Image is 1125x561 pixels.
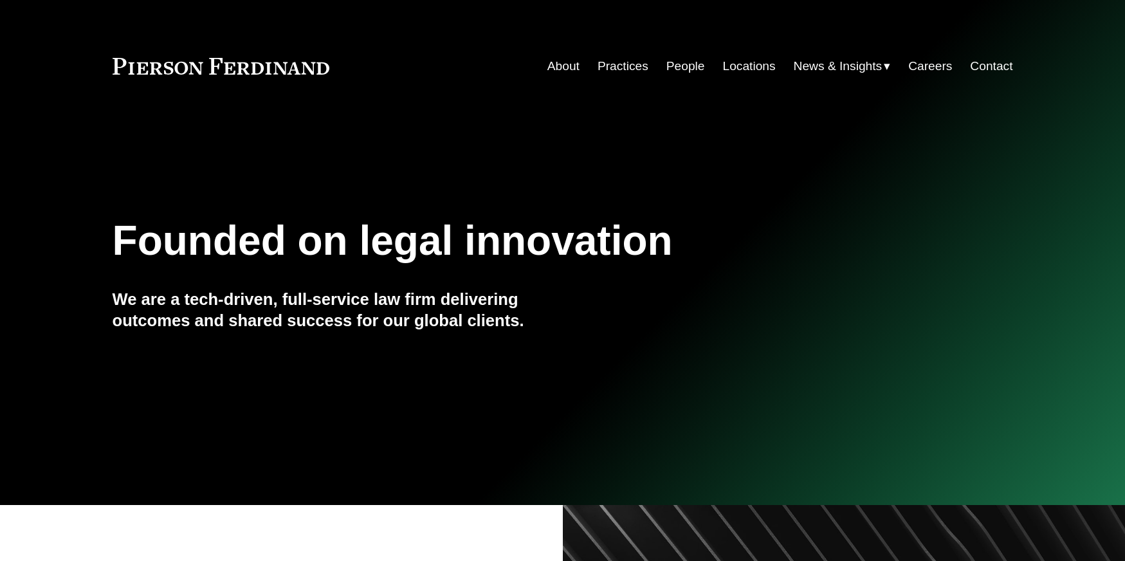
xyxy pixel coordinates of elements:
a: Contact [970,54,1012,78]
a: folder dropdown [794,54,891,78]
a: Practices [598,54,648,78]
a: About [547,54,580,78]
h1: Founded on legal innovation [113,217,863,264]
a: People [666,54,705,78]
a: Careers [908,54,952,78]
h4: We are a tech-driven, full-service law firm delivering outcomes and shared success for our global... [113,289,563,331]
a: Locations [722,54,775,78]
span: News & Insights [794,55,883,78]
